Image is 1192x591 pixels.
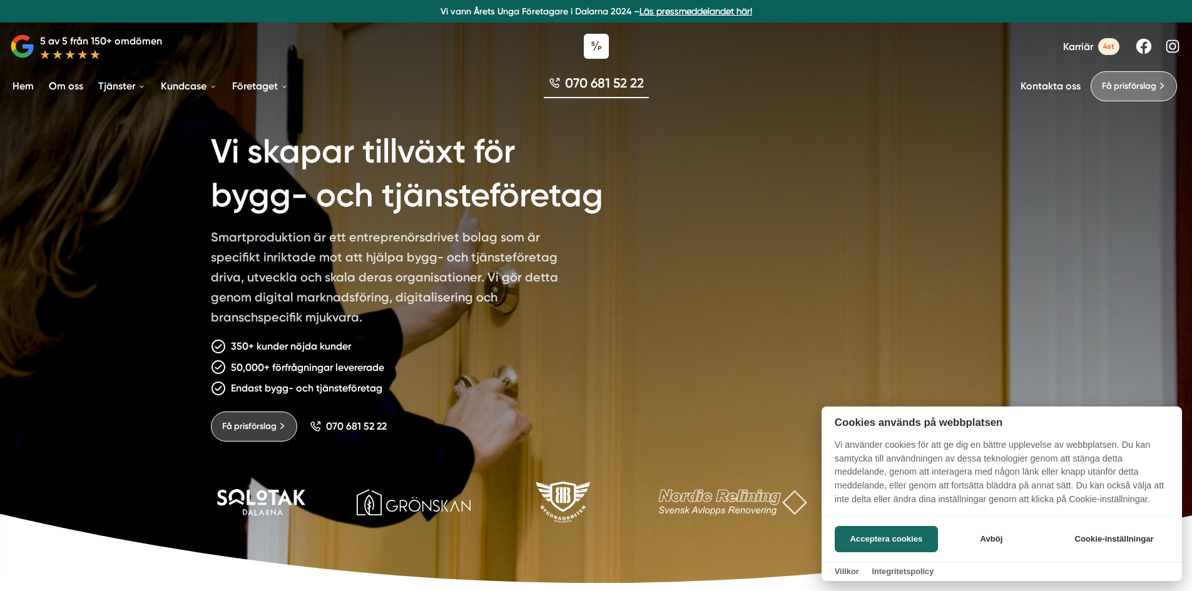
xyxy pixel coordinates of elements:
button: Cookie-inställningar [1059,526,1169,552]
h2: Cookies används på webbplatsen [822,417,1182,428]
p: Vi använder cookies för att ge dig en bättre upplevelse av webbplatsen. Du kan samtycka till anvä... [822,438,1182,515]
a: Villkor [835,567,859,576]
button: Acceptera cookies [835,526,938,552]
a: Integritetspolicy [872,567,934,576]
button: Avböj [942,526,1041,552]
